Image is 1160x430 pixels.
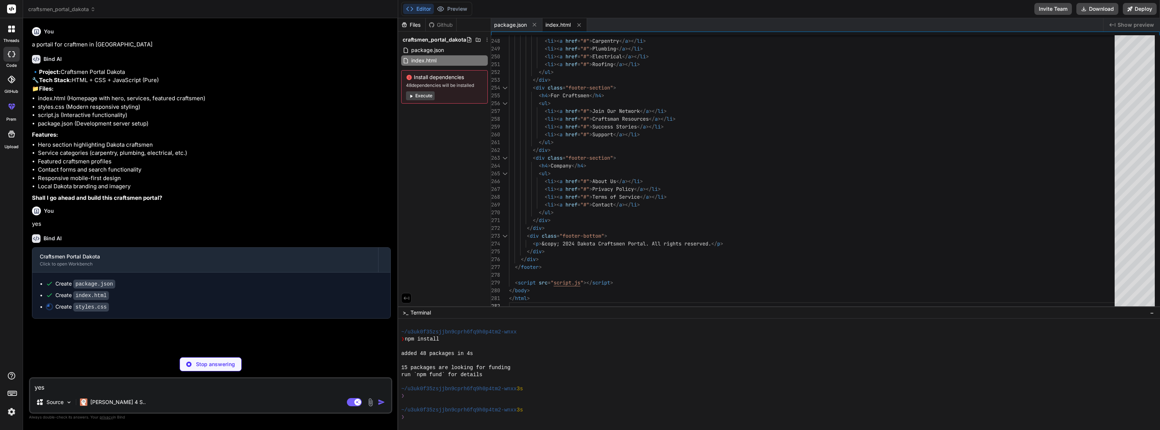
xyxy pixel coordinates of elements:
[577,123,580,130] span: =
[554,186,560,192] span: ><
[625,38,628,44] span: a
[548,201,554,208] span: li
[622,61,631,68] span: ></
[589,53,592,60] span: >
[631,53,640,60] span: ></
[491,45,499,53] div: 249
[545,186,548,192] span: <
[66,399,72,405] img: Pick Models
[554,131,560,138] span: ><
[548,154,563,161] span: class
[4,144,19,150] label: Upload
[619,38,625,44] span: </
[554,115,560,122] span: ><
[565,186,577,192] span: href
[601,92,604,99] span: >
[565,115,577,122] span: href
[577,162,583,169] span: h4
[619,131,622,138] span: a
[491,170,499,177] div: 265
[32,40,391,49] p: a portail for craftmen in [GEOGRAPHIC_DATA]
[539,162,542,169] span: <
[491,131,499,139] div: 260
[580,108,589,114] span: "#"
[560,193,563,200] span: a
[554,279,580,286] span: script.js
[554,201,560,208] span: ><
[560,108,563,114] span: a
[491,61,499,68] div: 251
[637,201,640,208] span: >
[434,4,470,14] button: Preview
[32,248,378,272] button: Craftsmen Portal DakotaClick to open Workbench
[545,131,548,138] span: <
[6,116,16,123] label: prem
[548,76,551,83] span: >
[589,178,592,185] span: >
[565,131,577,138] span: href
[565,38,577,44] span: href
[38,149,391,157] li: Service categories (carpentry, plumbing, electrical, etc.)
[491,162,499,170] div: 264
[491,209,499,216] div: 270
[542,170,548,177] span: ul
[533,84,536,91] span: <
[631,201,637,208] span: li
[613,61,619,68] span: </
[548,186,554,192] span: li
[571,162,577,169] span: </
[589,131,592,138] span: >
[658,115,667,122] span: ></
[565,61,577,68] span: href
[38,174,391,183] li: Responsive mobile-first design
[560,186,563,192] span: a
[545,201,548,208] span: <
[491,92,499,100] div: 255
[548,178,554,185] span: li
[577,61,580,68] span: =
[548,45,554,52] span: li
[366,398,375,407] img: attachment
[563,84,565,91] span: =
[500,84,510,92] div: Click to collapse the range.
[592,123,637,130] span: Success Stories
[592,201,613,208] span: Contact
[491,139,499,146] div: 261
[545,38,548,44] span: <
[1150,309,1154,316] span: −
[545,108,548,114] span: <
[533,154,536,161] span: <
[548,100,551,107] span: >
[563,154,565,161] span: =
[577,115,580,122] span: =
[406,74,483,81] span: Install dependencies
[500,170,510,177] div: Click to collapse the range.
[403,4,434,14] button: Editor
[580,61,589,68] span: "#"
[406,91,435,100] button: Execute
[673,115,676,122] span: >
[539,209,545,216] span: </
[560,45,563,52] span: a
[545,209,551,216] span: ul
[491,146,499,154] div: 262
[551,139,554,146] span: >
[378,398,385,406] img: icon
[554,53,560,60] span: ><
[500,100,510,107] div: Click to collapse the range.
[640,45,643,52] span: >
[545,178,548,185] span: <
[580,201,589,208] span: "#"
[39,76,72,84] strong: Tech Stack:
[542,92,548,99] span: h4
[491,100,499,107] div: 256
[616,45,622,52] span: </
[643,38,646,44] span: >
[6,62,17,69] label: code
[560,115,563,122] span: a
[1034,3,1072,15] button: Invite Team
[32,131,58,138] strong: Features:
[649,108,658,114] span: ></
[631,131,637,138] span: li
[592,45,616,52] span: Plumbing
